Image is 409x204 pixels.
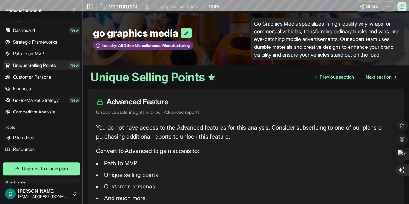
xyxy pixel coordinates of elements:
[366,74,392,80] span: Next section
[3,162,80,175] a: Upgrade to a paid plan
[18,188,70,194] span: [PERSON_NAME]
[3,122,80,133] div: Tools
[22,166,68,172] span: Upgrade to a paid plan
[3,48,80,59] a: Path to an MVP
[251,18,404,60] span: Go Graphics Media specializes in high-quality vinyl wraps for commercial vehicles, transforming o...
[13,74,51,80] span: Customer Persona
[96,158,396,168] li: Path to MVP
[13,109,55,115] span: Competitive Analysis
[3,60,80,70] a: Unique Selling PointsNew
[3,95,80,105] a: Go-to-Market StrategyNew
[320,74,354,80] span: Previous section
[96,123,396,141] p: You do not have access to the Advanced features for this analysis. Consider subscribing to one of...
[3,72,80,82] a: Customer Persona
[69,27,80,34] span: New
[96,193,396,203] li: And much more!
[3,83,80,94] a: Finances
[96,109,396,115] p: Unlock valuable insights with our Advanced reports
[13,62,56,69] span: Unique Selling Points
[13,146,35,153] span: Resources
[13,97,59,103] span: Go-to-Market Strategy
[3,144,80,155] a: Resources
[91,70,215,83] h1: Unique Selling Points
[13,50,44,57] span: Path to an MVP
[96,170,396,180] li: Unique selling points
[3,25,80,36] a: DashboardNew
[13,39,57,45] span: Strategic Frameworks
[3,186,80,201] button: [PERSON_NAME][EMAIL_ADDRESS][DOMAIN_NAME]
[96,97,396,107] h3: Advanced Feature
[3,133,80,143] a: Pitch deck
[310,70,401,83] nav: pagination
[5,188,16,199] img: ACg8ocKBZE6H9JRAPlaiqHfjHYFa2shqHyXu0xBhR0TWLDkHOOAFKA=s96-c
[117,43,190,48] span: All Other Miscellaneous Manufacturing
[310,70,359,83] a: Go to previous page
[13,134,34,141] span: Pitch deck
[361,70,401,83] a: Go to next page
[102,43,117,48] span: Industry:
[3,37,80,47] a: Strategic Frameworks
[69,97,80,103] span: New
[96,146,396,156] p: Convert to Advanced to gain access to:
[5,179,77,186] h3: Starter plan
[3,107,80,117] a: Competitive Analysis
[93,27,181,39] span: go graphics media
[13,27,35,34] span: Dashboard
[96,181,396,192] li: Customer personas
[69,62,80,69] span: New
[18,194,70,199] span: [EMAIL_ADDRESS][DOMAIN_NAME]
[13,85,31,92] span: Finances
[93,41,193,50] button: Industry:All Other Miscellaneous Manufacturing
